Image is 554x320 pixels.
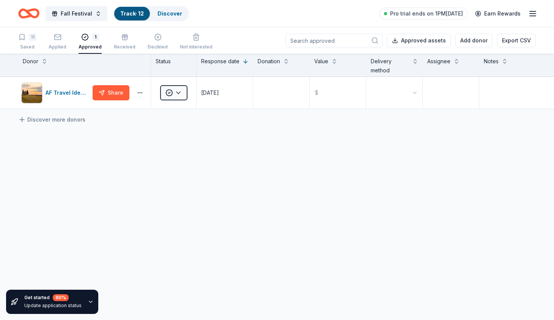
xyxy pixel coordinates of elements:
[201,88,219,97] div: [DATE]
[24,303,82,309] div: Update application status
[79,30,102,54] button: 1Approved
[427,57,450,66] div: Assignee
[21,82,90,103] button: Image for AF Travel IdeasAF Travel Ideas
[61,9,92,18] span: Fall Festival
[53,294,69,301] div: 80 %
[79,44,102,50] div: Approved
[92,33,99,41] div: 1
[180,44,212,50] div: Not interested
[18,5,39,22] a: Home
[258,57,280,66] div: Donation
[497,34,536,47] button: Export CSV
[18,44,36,50] div: Saved
[157,10,182,17] a: Discover
[120,10,144,17] a: Track· 12
[180,30,212,54] button: Not interested
[46,88,90,97] div: AF Travel Ideas
[314,57,328,66] div: Value
[113,6,189,21] button: Track· 12Discover
[114,30,135,54] button: Received
[23,57,38,66] div: Donor
[390,9,463,18] span: Pro trial ends on 1PM[DATE]
[49,44,66,50] div: Applied
[484,57,499,66] div: Notes
[148,30,168,54] button: Declined
[18,115,85,124] a: Discover more donors
[471,7,525,20] a: Earn Rewards
[455,34,493,47] button: Add donor
[114,44,135,50] div: Received
[197,77,253,109] button: [DATE]
[93,85,129,100] button: Share
[22,83,42,103] img: Image for AF Travel Ideas
[285,34,382,47] input: Search approved
[46,6,107,21] button: Fall Festival
[49,30,66,54] button: Applied
[29,33,36,41] div: 11
[151,54,197,76] div: Status
[18,30,36,54] button: 11Saved
[24,294,82,301] div: Get started
[148,44,168,50] div: Declined
[387,34,451,47] button: Approved assets
[201,57,239,66] div: Response date
[371,57,409,75] div: Delivery method
[379,8,467,20] a: Pro trial ends on 1PM[DATE]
